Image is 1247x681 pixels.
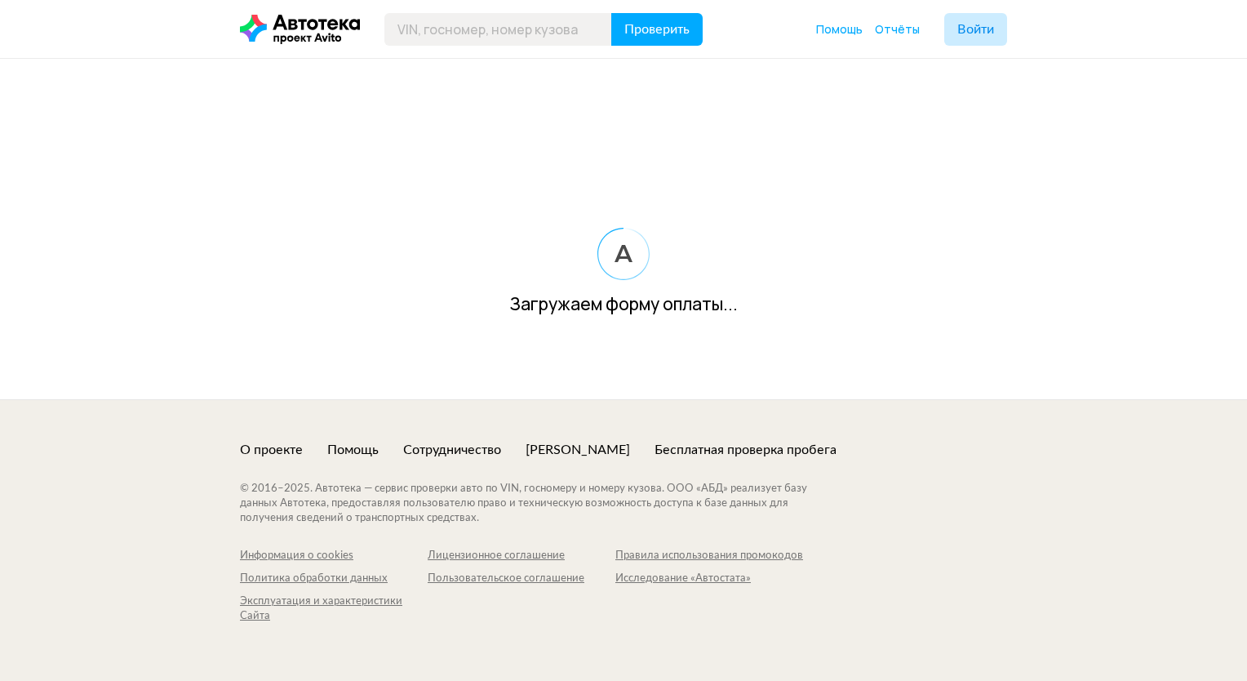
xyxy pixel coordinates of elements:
span: Проверить [624,23,690,36]
a: Бесплатная проверка пробега [655,441,837,459]
a: Пользовательское соглашение [428,572,615,586]
div: © 2016– 2025 . Автотека — сервис проверки авто по VIN, госномеру и номеру кузова. ООО «АБД» реали... [240,482,840,526]
a: Помощь [816,21,863,38]
a: Исследование «Автостата» [615,572,803,586]
a: Политика обработки данных [240,572,428,586]
button: Войти [944,13,1007,46]
a: Эксплуатация и характеристики Сайта [240,594,428,624]
a: Помощь [327,441,379,459]
button: Проверить [611,13,703,46]
span: Помощь [816,21,863,37]
span: Отчёты [875,21,920,37]
a: [PERSON_NAME] [526,441,630,459]
a: Лицензионное соглашение [428,549,615,563]
a: Информация о cookies [240,549,428,563]
a: Сотрудничество [403,441,501,459]
span: Войти [957,23,994,36]
input: VIN, госномер, номер кузова [384,13,612,46]
a: Отчёты [875,21,920,38]
div: Загружаем форму оплаты... [240,296,1007,311]
a: О проекте [240,441,303,459]
a: Правила использования промокодов [615,549,803,563]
